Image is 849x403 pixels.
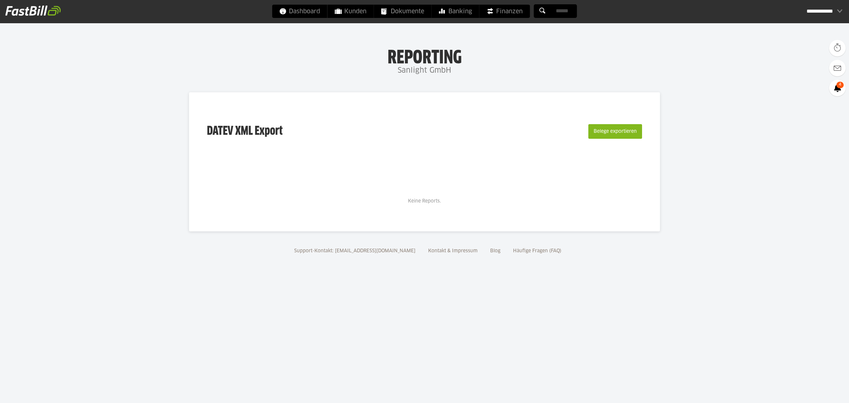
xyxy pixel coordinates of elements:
a: Häufige Fragen (FAQ) [511,249,564,253]
span: Keine Reports. [408,199,441,203]
iframe: Öffnet ein Widget, in dem Sie weitere Informationen finden [798,383,842,400]
a: Blog [488,249,503,253]
a: Dokumente [374,5,431,18]
img: fastbill_logo_white.png [5,5,61,16]
h1: Reporting [66,47,783,64]
h3: DATEV XML Export [207,110,283,153]
a: Finanzen [480,5,530,18]
span: Dashboard [280,5,320,18]
span: Banking [439,5,472,18]
span: Kunden [335,5,366,18]
span: Finanzen [487,5,523,18]
a: Support-Kontakt: [EMAIL_ADDRESS][DOMAIN_NAME] [292,249,418,253]
a: Dashboard [272,5,327,18]
a: Banking [432,5,479,18]
span: 4 [836,82,844,88]
span: Dokumente [381,5,424,18]
a: Kunden [328,5,374,18]
a: Kontakt & Impressum [426,249,480,253]
a: 4 [829,80,846,96]
button: Belege exportieren [588,124,642,139]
